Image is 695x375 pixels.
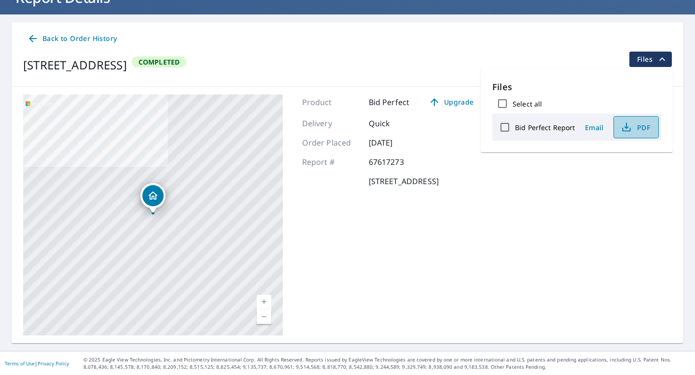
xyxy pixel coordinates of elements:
a: Current Level 17, Zoom Out [257,309,271,324]
div: [STREET_ADDRESS] [23,56,127,74]
label: Bid Perfect Report [515,123,575,132]
span: PDF [620,121,651,133]
span: Completed [133,57,186,67]
p: Order Placed [302,137,360,148]
span: Upgrade [427,96,475,108]
button: filesDropdownBtn-67617273 [629,52,672,67]
p: Delivery [302,118,360,129]
p: 67617273 [369,156,427,168]
p: Product [302,96,360,108]
p: | [5,361,69,366]
p: [DATE] [369,137,427,148]
a: Current Level 17, Zoom In [257,295,271,309]
p: Quick [369,118,427,129]
p: [STREET_ADDRESS] [369,175,439,187]
p: Report # [302,156,360,168]
span: Back to Order History [27,33,117,45]
p: © 2025 Eagle View Technologies, Inc. and Pictometry International Corp. All Rights Reserved. Repo... [83,356,690,371]
a: Terms of Use [5,360,35,367]
a: Back to Order History [23,30,121,48]
p: Bid Perfect [369,96,410,108]
a: Upgrade [421,94,481,110]
span: Email [583,123,606,132]
span: Files [637,54,668,65]
p: Files [492,80,661,94]
label: Select all [513,99,542,108]
button: PDF [613,116,659,138]
div: Dropped pin, building 1, Residential property, 6208 Welshire Pl Upper Marlboro, MD 20772 [140,183,166,213]
button: Email [579,120,610,135]
a: Privacy Policy [38,360,69,367]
